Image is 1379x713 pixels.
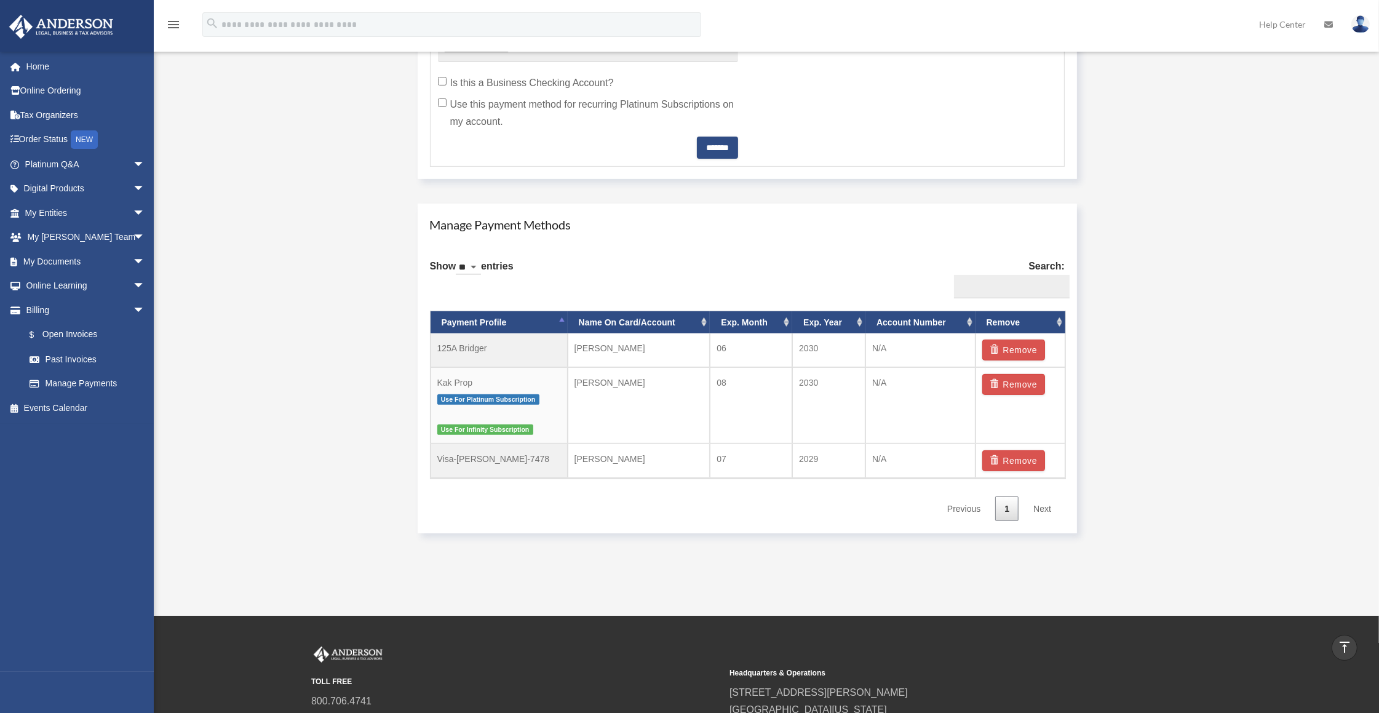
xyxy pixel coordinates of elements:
img: User Pic [1351,15,1370,33]
a: Events Calendar [9,396,164,420]
a: menu [166,22,181,32]
input: Use this payment method for recurring Platinum Subscriptions on my account. [438,98,447,107]
a: 1 [995,496,1019,522]
span: arrow_drop_down [133,225,157,250]
a: $Open Invoices [17,322,164,348]
td: N/A [865,444,976,478]
select: Showentries [456,261,481,275]
td: 06 [710,333,792,367]
th: Exp. Year: activate to sort column ascending [792,311,865,334]
h4: Manage Payment Methods [430,216,1065,233]
span: arrow_drop_down [133,152,157,177]
td: Visa-[PERSON_NAME]-7478 [431,444,568,478]
span: arrow_drop_down [133,201,157,226]
a: My Entitiesarrow_drop_down [9,201,164,225]
td: N/A [865,367,976,444]
th: Remove: activate to sort column ascending [976,311,1065,334]
a: My Documentsarrow_drop_down [9,249,164,274]
a: Next [1024,496,1060,522]
small: TOLL FREE [311,675,721,688]
a: Order StatusNEW [9,127,164,153]
td: [PERSON_NAME] [568,367,710,444]
label: Use this payment method for recurring Platinum Subscriptions on my account. [438,96,738,130]
i: search [205,17,219,30]
a: [STREET_ADDRESS][PERSON_NAME] [729,687,908,698]
td: N/A [865,333,976,367]
span: $ [36,327,42,343]
td: 07 [710,444,792,478]
a: Tax Organizers [9,103,164,127]
img: Anderson Advisors Platinum Portal [6,15,117,39]
a: Home [9,54,164,79]
div: NEW [71,130,98,149]
th: Payment Profile: activate to sort column descending [431,311,568,334]
a: Billingarrow_drop_down [9,298,164,322]
th: Name On Card/Account: activate to sort column ascending [568,311,710,334]
a: Online Ordering [9,79,164,103]
a: vertical_align_top [1332,635,1357,661]
span: Use For Infinity Subscription [437,424,533,435]
label: Is this a Business Checking Account? [438,74,738,92]
small: Headquarters & Operations [729,667,1139,680]
input: Is this a Business Checking Account? [438,77,447,86]
a: Past Invoices [17,347,164,372]
a: Digital Productsarrow_drop_down [9,177,164,201]
a: Manage Payments [17,372,157,396]
a: My [PERSON_NAME] Teamarrow_drop_down [9,225,164,250]
button: Remove [982,340,1046,360]
a: Previous [938,496,990,522]
span: arrow_drop_down [133,177,157,202]
td: Kak Prop [431,367,568,444]
span: arrow_drop_down [133,298,157,323]
button: Remove [982,450,1046,471]
img: Anderson Advisors Platinum Portal [311,647,385,663]
span: arrow_drop_down [133,274,157,299]
td: 2030 [792,367,865,444]
td: [PERSON_NAME] [568,444,710,478]
span: Use For Platinum Subscription [437,394,539,405]
th: Account Number: activate to sort column ascending [865,311,976,334]
a: 800.706.4741 [311,696,372,706]
i: menu [166,17,181,32]
td: 125A Bridger [431,333,568,367]
td: 2029 [792,444,865,478]
a: Platinum Q&Aarrow_drop_down [9,152,164,177]
button: Remove [982,374,1046,395]
td: 08 [710,367,792,444]
a: Online Learningarrow_drop_down [9,274,164,298]
i: vertical_align_top [1337,640,1352,655]
input: Search: [954,275,1070,298]
th: Exp. Month: activate to sort column ascending [710,311,792,334]
label: Search: [949,258,1065,298]
span: arrow_drop_down [133,249,157,274]
td: 2030 [792,333,865,367]
td: [PERSON_NAME] [568,333,710,367]
label: Show entries [430,258,514,287]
